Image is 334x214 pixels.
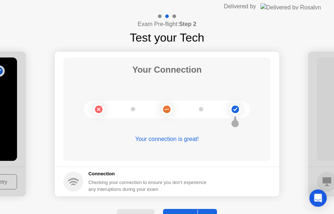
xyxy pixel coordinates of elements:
b: Step 2 [179,21,196,27]
div: Your connection is great! [63,135,271,144]
img: Delivered by Rosalyn [260,3,321,10]
div: Delivered by [224,2,256,11]
h1: Your Connection [132,63,202,76]
h1: Test your Tech [130,29,204,46]
h5: Connection [88,170,211,177]
div: Checking your connection to ensure you don’t experience any interuptions during your exam [88,179,211,193]
div: Open Intercom Messenger [309,189,327,207]
h4: Exam Pre-flight: [138,20,196,29]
